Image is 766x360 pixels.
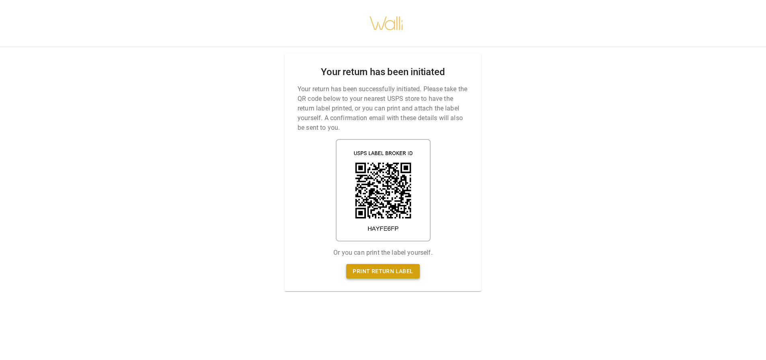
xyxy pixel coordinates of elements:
a: Print return label [346,264,419,279]
p: Your return has been successfully initiated. Please take the QR code below to your nearest USPS s... [298,84,468,133]
p: Or you can print the label yourself. [333,248,432,258]
h2: Your return has been initiated [321,66,445,78]
img: shipping label qr code [336,139,431,241]
img: walli-inc.myshopify.com [369,6,404,41]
